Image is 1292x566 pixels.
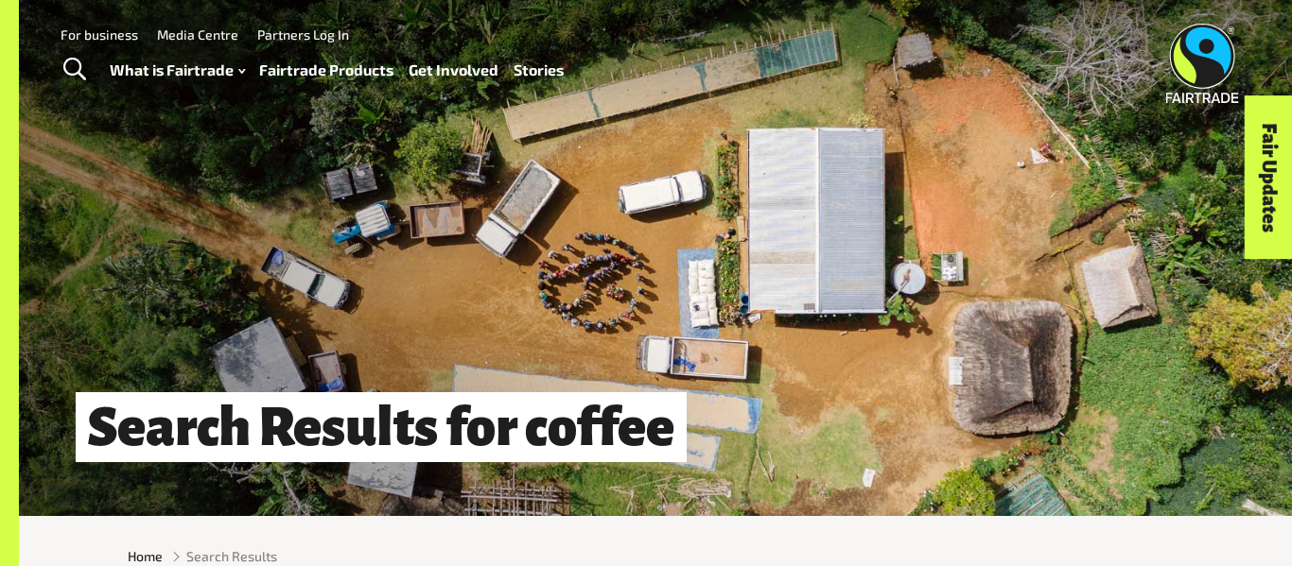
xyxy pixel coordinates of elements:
a: Stories [514,57,564,84]
a: Get Involved [409,57,498,84]
a: What is Fairtrade [110,57,245,84]
a: Fairtrade Products [259,57,393,84]
a: Media Centre [157,26,238,43]
span: Search Results [186,546,277,566]
h1: Search Results for coffee [76,392,687,462]
a: Home [128,546,163,566]
a: For business [61,26,138,43]
a: Partners Log In [257,26,349,43]
a: Toggle Search [51,46,97,94]
img: Fairtrade Australia New Zealand logo [1166,24,1239,103]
